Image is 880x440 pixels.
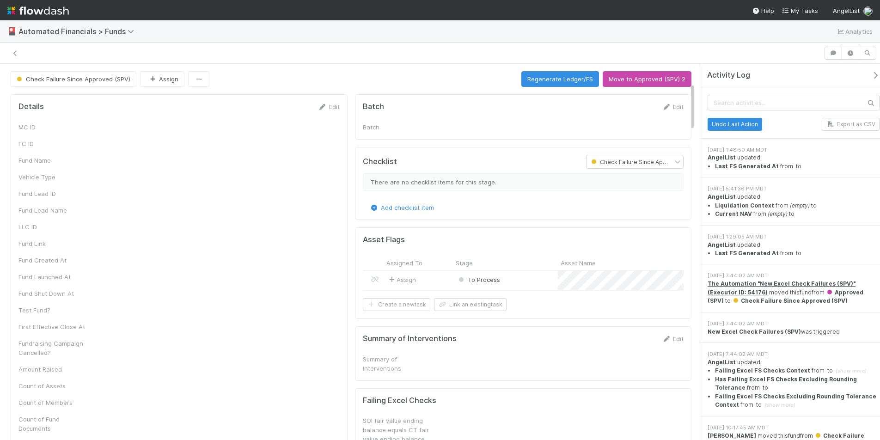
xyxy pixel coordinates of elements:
strong: AngelList [708,359,736,366]
strong: Failing Excel FS Checks Excluding Rounding Tolerance Context [715,393,876,408]
div: [DATE] 1:48:50 AM MDT [708,146,880,154]
li: from to [715,210,880,218]
span: Asset Name [561,258,596,268]
a: The Automation "New Excel Check Failures (SPV)" (Executor ID: 54176) [708,280,856,295]
strong: Current NAV [715,210,752,217]
h5: Failing Excel Checks [363,396,436,405]
span: Stage [456,258,473,268]
button: Export as CSV [822,118,880,131]
img: avatar_5ff1a016-d0ce-496a-bfbe-ad3802c4d8a0.png [863,6,873,16]
strong: Has Failing Excel FS Checks Excluding Rounding Tolerance [715,376,857,391]
a: Edit [662,335,684,342]
span: Activity Log [707,71,750,80]
div: [DATE] 5:41:36 PM MDT [708,185,880,193]
span: My Tasks [782,7,818,14]
div: MC ID [18,122,88,132]
div: To Process [457,275,500,284]
button: Undo Last Action [708,118,762,131]
div: Count of Fund Documents [18,415,88,433]
div: updated: [708,153,880,171]
button: Move to Approved (SPV) 2 [603,71,691,87]
div: updated: [708,193,880,218]
div: updated: [708,358,880,409]
div: Fund Name [18,156,88,165]
a: Analytics [836,26,873,37]
div: Fundraising Campaign Cancelled? [18,339,88,357]
a: Edit [318,103,340,110]
span: AngelList [833,7,860,14]
button: Regenerate Ledger/FS [521,71,599,87]
em: (empty) [790,202,810,209]
summary: Failing Excel FS Checks Context from to (show more) [715,367,880,375]
span: Check Failure Since Approved (SPV) [732,297,848,304]
div: Fund Launched At [18,272,88,281]
span: Automated Financials > Funds [18,27,139,36]
div: moved this fund from to [708,280,880,305]
input: Search activities... [708,95,880,110]
h5: Checklist [363,157,397,166]
div: Summary of Interventions [363,354,432,373]
div: Vehicle Type [18,172,88,182]
button: Assign [140,71,184,87]
strong: New Excel Check Failures (SPV) [708,328,801,335]
div: Help [752,6,774,15]
div: was triggered [708,328,880,336]
h5: Asset Flags [363,235,405,244]
span: Check Failure Since Approved (SPV) [589,159,699,165]
summary: Failing Excel FS Checks Excluding Rounding Tolerance Context from to (show more) [715,392,880,409]
h5: Summary of Interventions [363,334,457,343]
div: First Effective Close At [18,322,88,331]
li: from to [715,162,880,171]
div: updated: [708,241,880,258]
div: Fund Lead ID [18,189,88,198]
h5: Details [18,102,44,111]
a: Edit [662,103,684,110]
div: Fund Link [18,239,88,248]
div: There are no checklist items for this stage. [363,173,684,191]
div: Amount Raised [18,365,88,374]
div: [DATE] 1:29:05 AM MDT [708,233,880,241]
span: To Process [457,276,500,283]
div: Count of Members [18,398,88,407]
h5: Batch [363,102,384,111]
span: Check Failure Since Approved (SPV) [15,75,130,83]
strong: Failing Excel FS Checks Context [715,367,810,374]
strong: AngelList [708,154,736,161]
strong: AngelList [708,241,736,248]
span: (show more) [764,402,795,408]
div: Batch [363,122,432,132]
strong: AngelList [708,193,736,200]
span: 🎴 [7,27,17,35]
li: from to [715,375,880,392]
img: logo-inverted-e16ddd16eac7371096b0.svg [7,3,69,18]
strong: [PERSON_NAME] [708,432,756,439]
div: Fund Lead Name [18,206,88,215]
strong: Last FS Generated At [715,163,779,170]
a: My Tasks [782,6,818,15]
button: Check Failure Since Approved (SPV) [11,71,136,87]
em: (empty) [768,210,788,217]
button: Link an existingtask [434,298,507,311]
div: Fund Shut Down At [18,289,88,298]
div: Count of Assets [18,381,88,391]
div: Test Fund? [18,306,88,315]
strong: Liquidation Context [715,202,774,209]
div: FC ID [18,139,88,148]
div: [DATE] 7:44:02 AM MDT [708,272,880,280]
span: Assign [387,275,416,284]
span: Assigned To [386,258,422,268]
button: Create a newtask [363,298,430,311]
div: Fund Created At [18,256,88,265]
span: (show more) [836,367,867,374]
div: [DATE] 10:17:45 AM MDT [708,424,880,432]
li: from to [715,202,880,210]
div: [DATE] 7:44:02 AM MDT [708,350,880,358]
a: Add checklist item [370,204,434,211]
li: from to [715,249,880,257]
strong: Last FS Generated At [715,250,779,257]
div: LLC ID [18,222,88,232]
div: [DATE] 7:44:02 AM MDT [708,320,880,328]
